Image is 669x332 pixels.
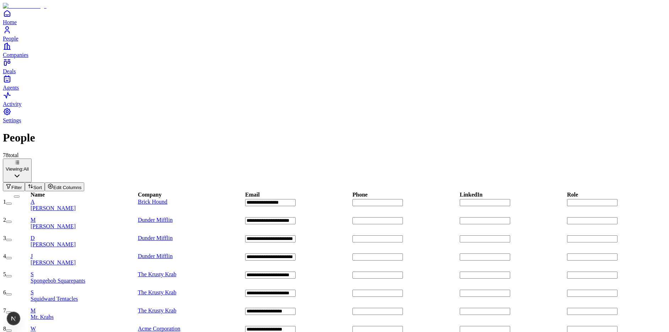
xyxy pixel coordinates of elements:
a: Deals [3,58,666,74]
span: Settings [3,117,21,123]
a: Settings [3,107,666,123]
a: The Krusty Krab [138,271,176,277]
a: M[PERSON_NAME] [31,217,137,230]
div: Viewing: [6,166,29,172]
span: 7 [3,307,6,314]
a: Acme Corporation [138,326,180,332]
span: Companies [3,52,28,58]
div: 78 total [3,152,666,159]
a: Activity [3,91,666,107]
span: 3 [3,235,6,241]
span: 1 [3,199,6,205]
a: Brick Hound [138,199,167,205]
a: People [3,26,666,42]
span: Spongebob Squarepants [31,278,85,284]
span: [PERSON_NAME] [31,259,76,266]
div: M [31,307,137,314]
button: Sort [25,182,45,191]
span: Edit Columns [53,185,81,190]
a: MMr. Krabs [31,307,137,320]
span: Deals [3,68,16,74]
div: D [31,235,137,241]
span: Home [3,19,17,25]
img: Item Brain Logo [3,3,47,9]
div: M [31,217,137,223]
span: Squidward Tentacles [31,296,78,302]
span: Mr. Krabs [31,314,54,320]
a: Home [3,9,666,25]
span: 2 [3,217,6,223]
a: SSpongebob Squarepants [31,271,137,284]
div: A [31,199,137,205]
span: Sort [33,185,42,190]
span: 8 [3,326,6,332]
span: Activity [3,101,21,107]
span: [PERSON_NAME] [31,241,76,247]
a: Dunder Mifflin [138,235,173,241]
div: Company [138,192,162,198]
span: Agents [3,85,19,91]
a: The Krusty Krab [138,307,176,314]
button: Edit Columns [45,182,84,191]
div: Name [31,192,45,198]
div: W [31,326,137,332]
span: Filter [11,185,22,190]
div: Role [567,192,578,198]
button: Filter [3,182,25,191]
span: 4 [3,253,6,259]
a: The Krusty Krab [138,289,176,295]
a: Companies [3,42,666,58]
span: 6 [3,289,6,295]
a: D[PERSON_NAME] [31,235,137,248]
div: Email [245,192,260,198]
span: People [3,36,18,42]
h1: People [3,131,666,144]
a: Dunder Mifflin [138,217,173,223]
span: 5 [3,271,6,277]
div: S [31,271,137,278]
div: Phone [352,192,368,198]
div: J [31,253,137,259]
div: S [31,289,137,296]
a: A[PERSON_NAME] [31,199,137,211]
div: LinkedIn [460,192,482,198]
a: Dunder Mifflin [138,253,173,259]
a: Agents [3,75,666,91]
span: [PERSON_NAME] [31,205,76,211]
a: SSquidward Tentacles [31,289,137,302]
a: J[PERSON_NAME] [31,253,137,266]
span: [PERSON_NAME] [31,223,76,229]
